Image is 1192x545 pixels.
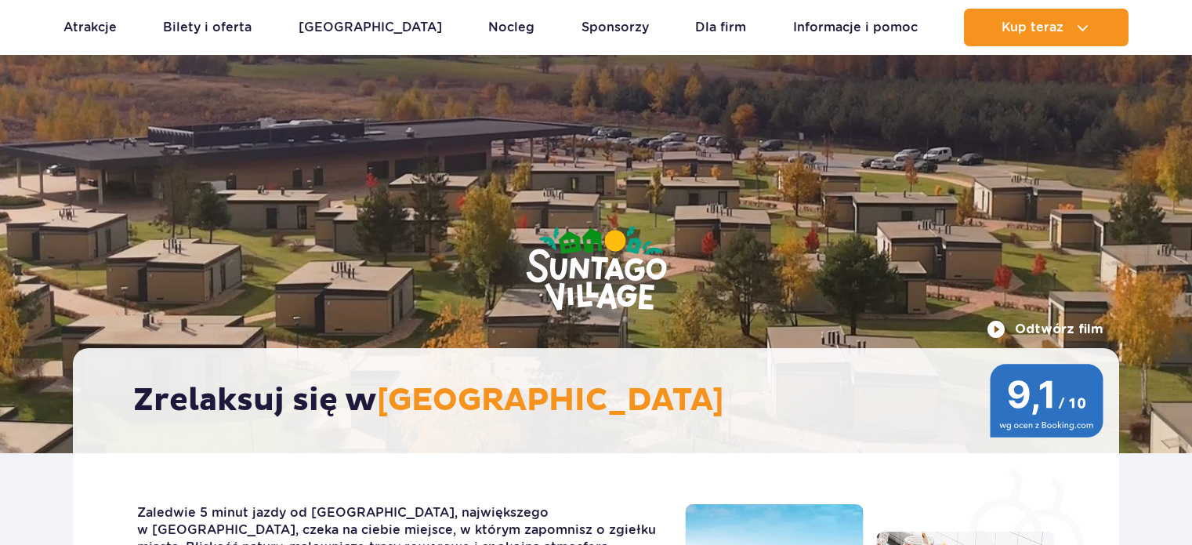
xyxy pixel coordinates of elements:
[695,9,746,46] a: Dla firm
[63,9,117,46] a: Atrakcje
[990,364,1103,438] img: 9,1/10 wg ocen z Booking.com
[463,165,730,375] img: Suntago Village
[1002,20,1063,35] span: Kup teraz
[987,320,1103,339] button: Odtwórz film
[488,9,534,46] a: Nocleg
[299,9,442,46] a: [GEOGRAPHIC_DATA]
[163,9,252,46] a: Bilety i oferta
[964,9,1129,46] button: Kup teraz
[793,9,918,46] a: Informacje i pomoc
[377,381,724,420] span: [GEOGRAPHIC_DATA]
[582,9,649,46] a: Sponsorzy
[133,381,1074,420] h2: Zrelaksuj się w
